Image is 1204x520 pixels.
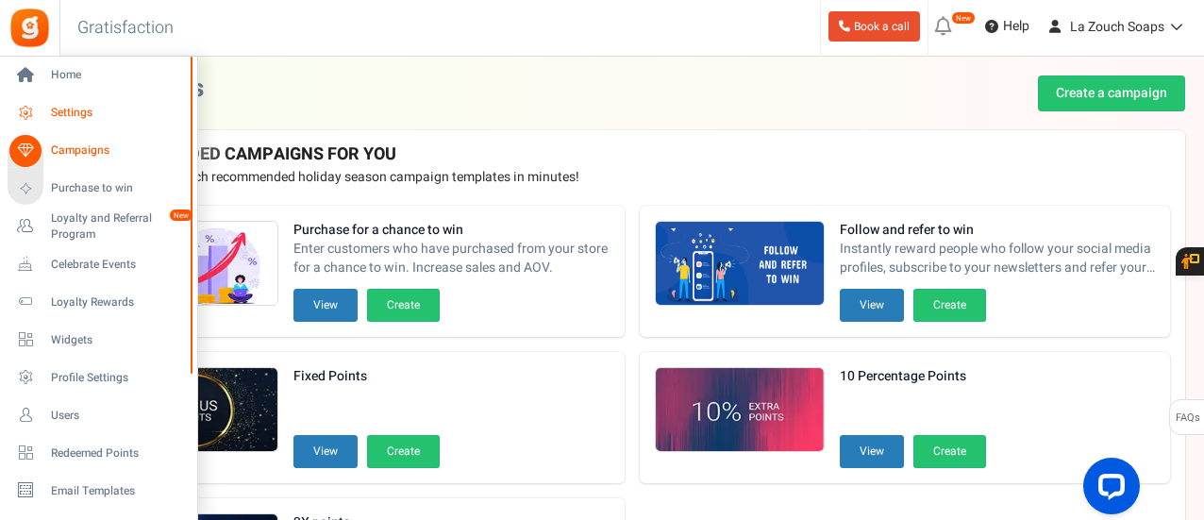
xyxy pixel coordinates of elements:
[51,67,183,83] span: Home
[8,210,189,243] a: Loyalty and Referral Program New
[8,248,189,280] a: Celebrate Events
[293,289,358,322] button: View
[367,435,440,468] button: Create
[951,11,976,25] em: New
[93,168,1170,187] p: Preview and launch recommended holiday season campaign templates in minutes!
[8,475,189,507] a: Email Templates
[828,11,920,42] a: Book a call
[51,210,189,243] span: Loyalty and Referral Program
[8,173,189,205] a: Purchase to win
[656,222,824,307] img: Recommended Campaigns
[293,240,610,277] span: Enter customers who have purchased from your store for a chance to win. Increase sales and AOV.
[51,105,183,121] span: Settings
[656,368,824,453] img: Recommended Campaigns
[51,483,183,499] span: Email Templates
[51,408,183,424] span: Users
[1038,75,1185,111] a: Create a campaign
[840,289,904,322] button: View
[293,435,358,468] button: View
[51,445,183,461] span: Redeemed Points
[1070,17,1164,37] span: La Zouch Soaps
[8,135,189,167] a: Campaigns
[8,97,189,129] a: Settings
[51,180,183,196] span: Purchase to win
[367,289,440,322] button: Create
[293,221,610,240] strong: Purchase for a chance to win
[8,437,189,469] a: Redeemed Points
[840,367,986,386] strong: 10 Percentage Points
[8,59,189,92] a: Home
[51,143,183,159] span: Campaigns
[8,7,51,49] img: Gratisfaction
[913,289,986,322] button: Create
[51,370,183,386] span: Profile Settings
[840,435,904,468] button: View
[978,11,1037,42] a: Help
[8,324,189,356] a: Widgets
[51,332,183,348] span: Widgets
[913,435,986,468] button: Create
[93,145,1170,164] h4: RECOMMENDED CAMPAIGNS FOR YOU
[840,221,1156,240] strong: Follow and refer to win
[293,367,440,386] strong: Fixed Points
[8,286,189,318] a: Loyalty Rewards
[51,257,183,273] span: Celebrate Events
[51,294,183,310] span: Loyalty Rewards
[57,9,194,47] h3: Gratisfaction
[8,399,189,431] a: Users
[1175,400,1200,436] span: FAQs
[840,240,1156,277] span: Instantly reward people who follow your social media profiles, subscribe to your newsletters and ...
[8,361,189,394] a: Profile Settings
[998,17,1029,36] span: Help
[169,209,193,222] em: New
